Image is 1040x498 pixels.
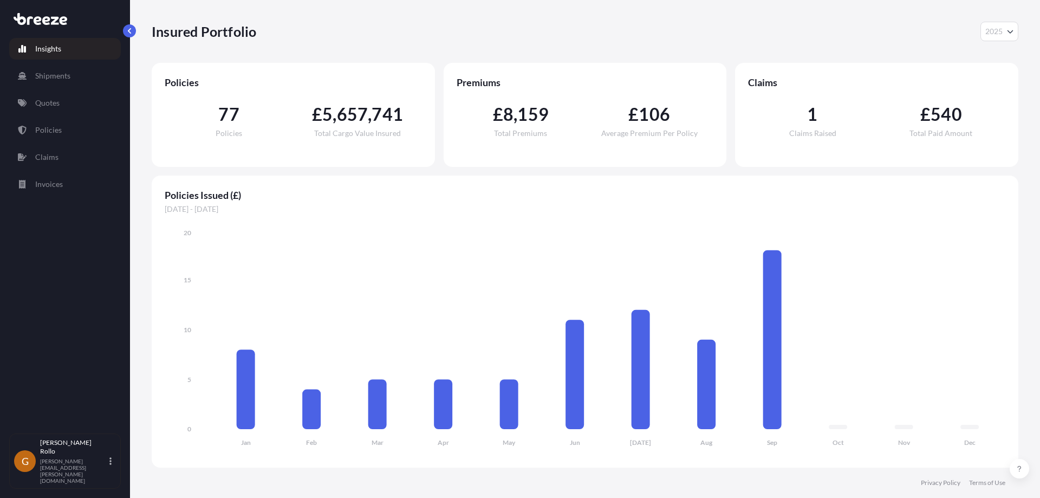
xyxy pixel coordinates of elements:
[920,106,931,123] span: £
[35,70,70,81] p: Shipments
[969,478,1005,487] a: Terms of Use
[218,106,239,123] span: 77
[457,76,714,89] span: Premiums
[639,106,670,123] span: 106
[570,438,580,447] tspan: Jun
[9,173,121,195] a: Invoices
[337,106,368,123] span: 657
[601,130,698,137] span: Average Premium Per Policy
[628,106,639,123] span: £
[807,106,817,123] span: 1
[9,65,121,87] a: Shipments
[767,438,777,447] tspan: Sep
[494,130,547,137] span: Total Premiums
[35,43,61,54] p: Insights
[9,119,121,141] a: Policies
[964,438,976,447] tspan: Dec
[241,438,251,447] tspan: Jan
[184,229,191,237] tspan: 20
[503,106,513,123] span: 8
[312,106,322,123] span: £
[898,438,911,447] tspan: Nov
[517,106,549,123] span: 159
[165,76,422,89] span: Policies
[833,438,844,447] tspan: Oct
[931,106,962,123] span: 540
[35,98,60,108] p: Quotes
[921,478,960,487] a: Privacy Policy
[187,376,191,384] tspan: 5
[40,438,107,456] p: [PERSON_NAME] Rollo
[165,204,1005,215] span: [DATE] - [DATE]
[184,326,191,334] tspan: 10
[9,38,121,60] a: Insights
[184,276,191,284] tspan: 15
[40,458,107,484] p: [PERSON_NAME][EMAIL_ADDRESS][PERSON_NAME][DOMAIN_NAME]
[35,152,58,163] p: Claims
[9,92,121,114] a: Quotes
[372,106,403,123] span: 741
[700,438,713,447] tspan: Aug
[333,106,336,123] span: ,
[165,189,1005,202] span: Policies Issued (£)
[368,106,372,123] span: ,
[513,106,517,123] span: ,
[438,438,449,447] tspan: Apr
[372,438,383,447] tspan: Mar
[152,23,256,40] p: Insured Portfolio
[9,146,121,168] a: Claims
[503,438,516,447] tspan: May
[216,130,242,137] span: Policies
[35,179,63,190] p: Invoices
[322,106,333,123] span: 5
[789,130,836,137] span: Claims Raised
[22,456,29,467] span: G
[187,425,191,433] tspan: 0
[909,130,972,137] span: Total Paid Amount
[493,106,503,123] span: £
[314,130,401,137] span: Total Cargo Value Insured
[35,125,62,135] p: Policies
[980,22,1018,41] button: Year Selector
[306,438,317,447] tspan: Feb
[985,26,1003,37] span: 2025
[748,76,1005,89] span: Claims
[630,438,651,447] tspan: [DATE]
